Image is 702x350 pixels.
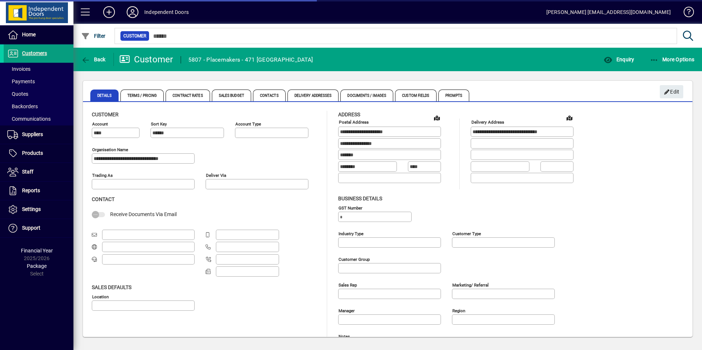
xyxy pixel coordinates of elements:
mat-label: Sales rep [339,282,357,287]
span: Filter [81,33,106,39]
span: Contacts [253,90,286,101]
span: Package [27,263,47,269]
mat-label: Account [92,121,108,127]
span: Sales Budget [212,90,251,101]
span: Address [338,112,360,117]
span: Sales defaults [92,284,131,290]
a: Knowledge Base [678,1,693,25]
a: Staff [4,163,73,181]
span: Settings [22,206,41,212]
mat-label: Location [92,294,109,299]
div: Independent Doors [144,6,189,18]
span: Documents / Images [340,90,393,101]
span: Enquiry [604,56,634,62]
span: Financial Year [21,248,53,254]
button: Filter [79,29,108,43]
mat-label: Region [452,308,465,313]
span: Details [90,90,119,101]
mat-label: Manager [339,308,355,313]
span: Support [22,225,40,231]
span: Invoices [7,66,30,72]
mat-label: Organisation name [92,147,128,152]
span: Contract Rates [166,90,210,101]
span: Suppliers [22,131,43,137]
a: View on map [431,112,443,124]
span: Prompts [438,90,470,101]
a: View on map [564,112,575,124]
mat-label: GST Number [339,205,362,210]
mat-label: Trading as [92,173,113,178]
a: Settings [4,200,73,219]
mat-label: Customer type [452,231,481,236]
mat-label: Customer group [339,256,370,262]
span: More Options [650,56,695,62]
span: Staff [22,169,33,175]
button: Enquiry [602,53,636,66]
span: Customer [92,112,119,117]
span: Receive Documents Via Email [110,211,177,217]
span: Delivery Addresses [287,90,339,101]
span: Quotes [7,91,28,97]
span: Customer [123,32,146,40]
a: Home [4,26,73,44]
button: Add [97,6,121,19]
button: Back [79,53,108,66]
span: Backorders [7,103,38,109]
a: Payments [4,75,73,88]
button: Edit [660,85,683,98]
mat-label: Marketing/ Referral [452,282,489,287]
span: Payments [7,79,35,84]
mat-label: Deliver via [206,173,226,178]
span: Back [81,56,106,62]
mat-label: Notes [339,333,350,339]
span: Business details [338,196,382,201]
div: Customer [119,54,173,65]
span: Reports [22,187,40,193]
button: Profile [121,6,144,19]
a: Reports [4,182,73,200]
a: Suppliers [4,125,73,144]
a: Support [4,219,73,237]
a: Invoices [4,63,73,75]
span: Contact [92,196,115,202]
span: Edit [664,86,680,98]
a: Backorders [4,100,73,113]
a: Communications [4,113,73,125]
app-page-header-button: Back [73,53,114,66]
span: Home [22,32,36,37]
span: Customers [22,50,47,56]
span: Custom Fields [395,90,436,101]
span: Communications [7,116,51,122]
mat-label: Sort key [151,121,167,127]
button: More Options [648,53,696,66]
mat-label: Industry type [339,231,363,236]
div: 5807 - Placemakers - 471 [GEOGRAPHIC_DATA] [188,54,313,66]
span: Products [22,150,43,156]
mat-label: Account Type [235,121,261,127]
div: [PERSON_NAME] [EMAIL_ADDRESS][DOMAIN_NAME] [546,6,671,18]
a: Quotes [4,88,73,100]
span: Terms / Pricing [120,90,164,101]
a: Products [4,144,73,163]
